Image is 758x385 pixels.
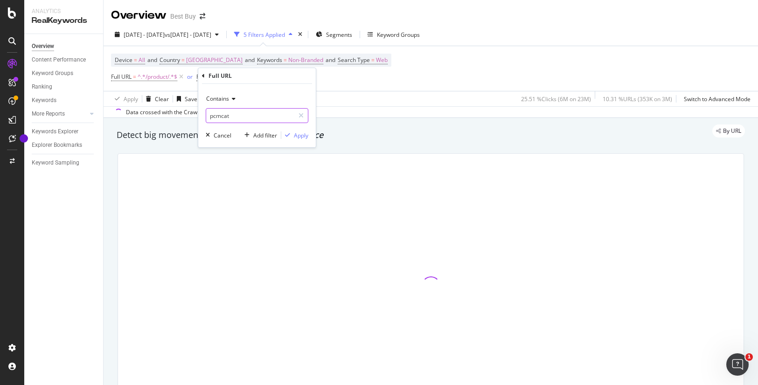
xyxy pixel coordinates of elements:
div: Keyword Sampling [32,158,79,168]
div: Save [185,95,197,103]
button: Clear [142,91,169,106]
span: = [371,56,375,64]
a: Overview [32,41,97,51]
button: Cancel [202,131,231,140]
a: Keyword Groups [32,69,97,78]
span: Full URL [196,73,217,81]
span: [GEOGRAPHIC_DATA] [186,54,243,67]
span: = [134,56,137,64]
span: and [245,56,255,64]
div: Overview [111,7,167,23]
span: Segments [326,31,352,39]
div: 5 Filters Applied [243,31,285,39]
button: or [187,72,193,81]
span: All [139,54,145,67]
div: Explorer Bookmarks [32,140,82,150]
span: Web [376,54,388,67]
button: Add filter [241,131,277,140]
div: More Reports [32,109,65,119]
div: Overview [32,41,54,51]
a: Keyword Sampling [32,158,97,168]
div: Keywords [32,96,56,105]
span: vs [DATE] - [DATE] [165,31,211,39]
button: Apply [111,91,138,106]
div: 25.51 % Clicks ( 6M on 23M ) [521,95,591,103]
iframe: Intercom live chat [726,353,749,376]
span: By URL [723,128,741,134]
div: legacy label [712,124,745,137]
button: 5 Filters Applied [230,27,296,42]
a: Ranking [32,82,97,92]
span: Non-Branded [288,54,323,67]
div: Ranking [32,82,52,92]
div: RealKeywords [32,15,96,26]
div: Best Buy [170,12,196,21]
span: ^.*/product/.*$ [138,70,177,83]
span: Contains [206,95,229,103]
div: times [296,30,304,39]
button: Save [173,91,197,106]
span: Keywords [257,56,282,64]
span: [DATE] - [DATE] [124,31,165,39]
a: Keywords [32,96,97,105]
div: arrow-right-arrow-left [200,13,205,20]
a: Explorer Bookmarks [32,140,97,150]
div: Full URL [209,72,232,80]
span: = [284,56,287,64]
button: Keyword Groups [364,27,424,42]
span: and [326,56,335,64]
div: Apply [124,95,138,103]
div: Tooltip anchor [20,134,28,143]
button: Segments [312,27,356,42]
div: Keyword Groups [377,31,420,39]
div: Analytics [32,7,96,15]
button: [DATE] - [DATE]vs[DATE] - [DATE] [111,27,223,42]
div: or [187,73,193,81]
div: Keywords Explorer [32,127,78,137]
a: More Reports [32,109,87,119]
div: Add filter [253,131,277,139]
div: Keyword Groups [32,69,73,78]
div: Switch to Advanced Mode [684,95,751,103]
div: Data crossed with the Crawl [126,108,199,117]
div: Apply [294,131,308,139]
span: Full URL [111,73,132,81]
span: = [133,73,136,81]
button: Switch to Advanced Mode [680,91,751,106]
div: Content Performance [32,55,86,65]
div: 10.31 % URLs ( 353K on 3M ) [603,95,672,103]
a: Keywords Explorer [32,127,97,137]
div: Clear [155,95,169,103]
span: Country [160,56,180,64]
button: Apply [281,131,308,140]
span: 1 [745,353,753,361]
span: = [181,56,185,64]
div: Cancel [214,131,231,139]
span: Search Type [338,56,370,64]
span: Device [115,56,132,64]
a: Content Performance [32,55,97,65]
span: and [147,56,157,64]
